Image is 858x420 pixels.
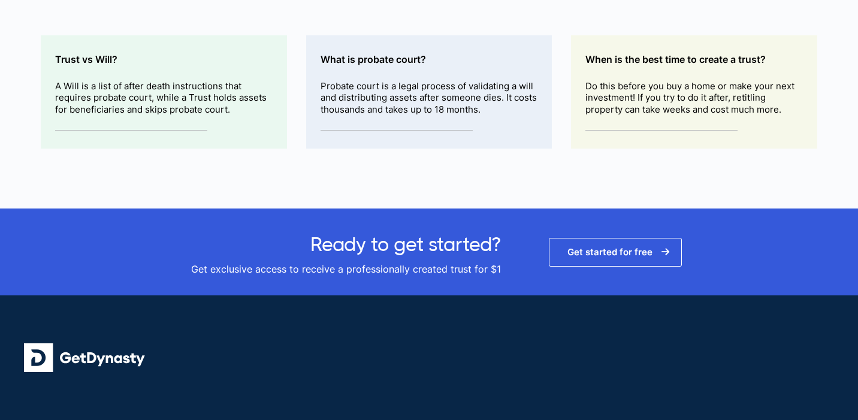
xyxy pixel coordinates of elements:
p: Do this before you buy a home or make your next investment! If you try to do it after, retitling ... [585,80,803,116]
p: Get exclusive access to receive a professionally created trust for $1 [191,262,501,295]
img: Get started for free with Dynasty Trust Company [24,343,145,372]
a: Get started for free [549,238,682,267]
span: Trust vs Will? [55,53,117,65]
span: When is the best time to create a trust? [585,53,766,65]
p: A Will is a list of after death instructions that requires probate court, while a Trust holds ass... [55,80,273,116]
h3: Ready to get started? [191,209,501,262]
span: What is probate court? [321,53,426,65]
p: Probate court is a legal process of validating a will and distributing assets after someone dies.... [321,80,538,116]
